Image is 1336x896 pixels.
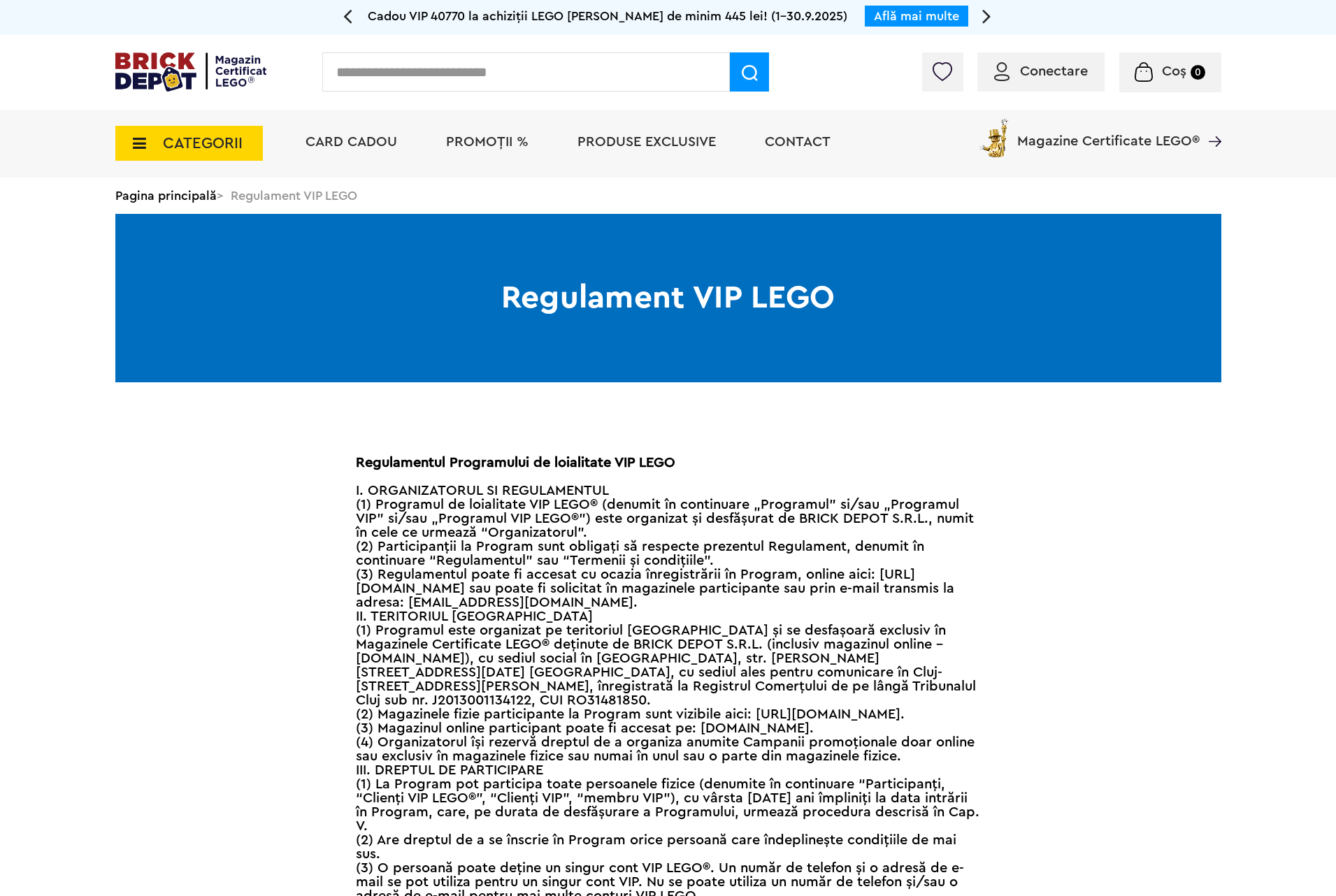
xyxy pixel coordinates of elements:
[163,136,243,151] span: CATEGORII
[577,135,716,149] a: Produse exclusive
[1017,116,1200,148] span: Magazine Certificate LEGO®
[306,135,397,149] a: Card Cadou
[1162,64,1186,78] span: Coș
[115,178,1221,214] div: > Regulament VIP LEGO
[115,214,1221,382] h1: Regulament VIP LEGO
[368,10,847,22] span: Cadou VIP 40770 la achiziții LEGO [PERSON_NAME] de minim 445 lei! (1-30.9.2025)
[874,10,959,22] a: Află mai multe
[356,456,675,470] strong: Regulamentul Programului de loialitate VIP LEGO
[1020,64,1088,78] span: Conectare
[1200,116,1221,130] a: Magazine Certificate LEGO®
[1191,65,1205,80] small: 0
[994,64,1088,78] a: Conectare
[115,189,217,202] a: Pagina principală
[765,135,831,149] a: Contact
[446,135,529,149] a: PROMOȚII %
